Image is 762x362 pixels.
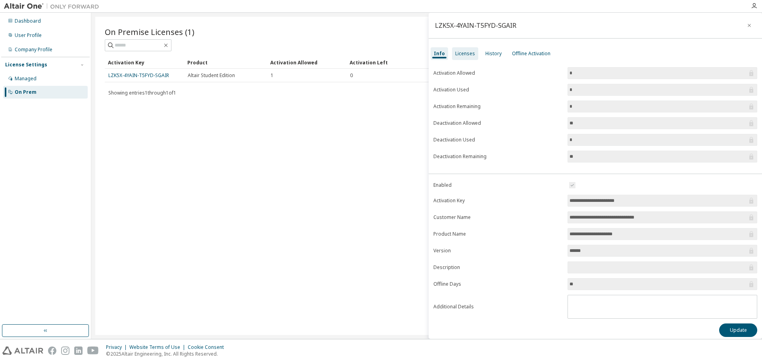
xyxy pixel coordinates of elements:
img: facebook.svg [48,347,56,355]
span: Showing entries 1 through 1 of 1 [108,89,176,96]
div: Product [187,56,264,69]
button: Update [719,323,757,337]
div: License Settings [5,62,47,68]
label: Activation Allowed [433,70,563,76]
span: On Premise Licenses (1) [105,26,194,37]
div: Licenses [455,50,475,57]
div: Activation Key [108,56,181,69]
div: Privacy [106,344,129,350]
img: linkedin.svg [74,347,83,355]
div: History [485,50,502,57]
div: Managed [15,75,37,82]
span: 1 [271,72,273,79]
div: Activation Left [350,56,423,69]
img: youtube.svg [87,347,99,355]
div: Company Profile [15,46,52,53]
p: © 2025 Altair Engineering, Inc. All Rights Reserved. [106,350,229,357]
div: On Prem [15,89,37,95]
label: Customer Name [433,214,563,221]
label: Enabled [433,182,563,188]
span: 0 [350,72,353,79]
div: Activation Allowed [270,56,343,69]
label: Activation Key [433,197,563,204]
div: Offline Activation [512,50,550,57]
img: altair_logo.svg [2,347,43,355]
span: Altair Student Edition [188,72,235,79]
div: Website Terms of Use [129,344,188,350]
label: Version [433,248,563,254]
label: Additional Details [433,304,563,310]
div: LZK5X-4YAIN-T5FYD-SGAIR [435,22,516,29]
label: Activation Remaining [433,103,563,110]
label: Offline Days [433,281,563,287]
a: LZK5X-4YAIN-T5FYD-SGAIR [108,72,169,79]
div: Dashboard [15,18,41,24]
label: Description [433,264,563,271]
img: Altair One [4,2,103,10]
div: User Profile [15,32,42,39]
label: Deactivation Allowed [433,120,563,126]
label: Deactivation Remaining [433,153,563,160]
label: Product Name [433,231,563,237]
label: Activation Used [433,87,563,93]
label: Deactivation Used [433,137,563,143]
div: Cookie Consent [188,344,229,350]
div: Info [434,50,445,57]
img: instagram.svg [61,347,69,355]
